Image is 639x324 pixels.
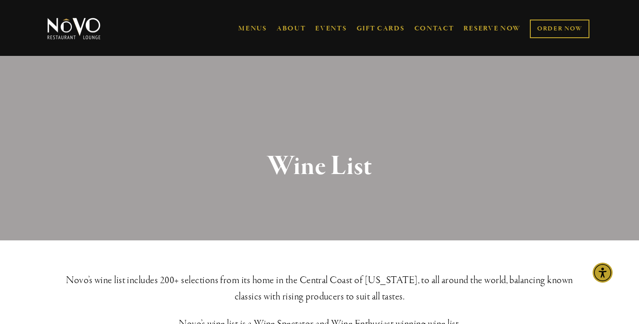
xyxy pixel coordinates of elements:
[414,20,454,37] a: CONTACT
[277,24,306,33] a: ABOUT
[45,17,102,40] img: Novo Restaurant &amp; Lounge
[62,152,577,181] h1: Wine List
[593,263,613,283] div: Accessibility Menu
[357,20,405,37] a: GIFT CARDS
[315,24,347,33] a: EVENTS
[463,20,521,37] a: RESERVE NOW
[62,272,577,305] h3: Novo’s wine list includes 200+ selections from its home in the Central Coast of [US_STATE], to al...
[238,24,267,33] a: MENUS
[530,20,589,38] a: ORDER NOW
